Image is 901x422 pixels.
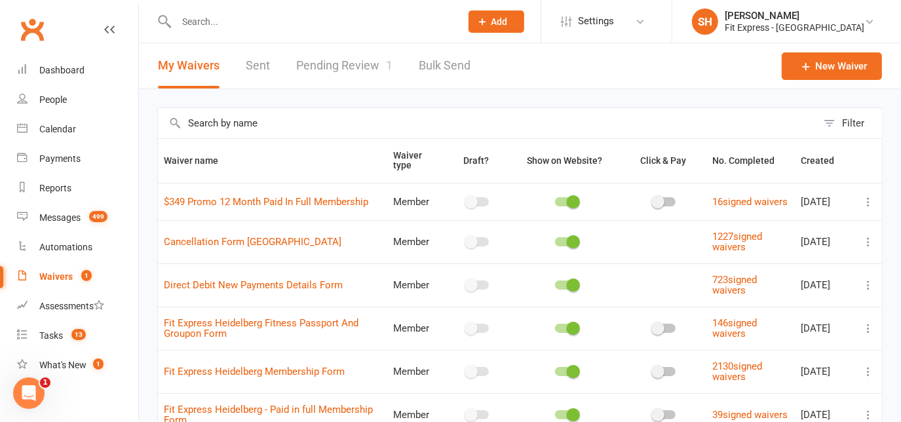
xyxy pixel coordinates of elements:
[712,317,757,340] a: 146signed waivers
[39,212,81,223] div: Messages
[164,196,368,208] a: $349 Promo 12 Month Paid In Full Membership
[387,139,446,183] th: Waiver type
[164,366,345,377] a: Fit Express Heidelberg Membership Form
[17,203,138,233] a: Messages 499
[39,360,86,370] div: What's New
[640,155,686,166] span: Click & Pay
[158,108,817,138] input: Search by name
[801,155,849,166] span: Created
[387,220,446,263] td: Member
[13,377,45,409] iframe: Intercom live chat
[158,43,220,88] button: My Waivers
[795,263,854,307] td: [DATE]
[246,43,270,88] a: Sent
[712,409,788,421] a: 39signed waivers
[39,271,73,282] div: Waivers
[39,94,67,105] div: People
[39,124,76,134] div: Calendar
[419,43,470,88] a: Bulk Send
[164,279,343,291] a: Direct Debit New Payments Details Form
[39,183,71,193] div: Reports
[692,9,718,35] div: SH
[469,10,524,33] button: Add
[387,307,446,350] td: Member
[164,153,233,168] button: Waiver name
[172,12,451,31] input: Search...
[712,196,788,208] a: 16signed waivers
[17,292,138,321] a: Assessments
[817,108,882,138] button: Filter
[795,220,854,263] td: [DATE]
[491,16,508,27] span: Add
[801,153,849,168] button: Created
[81,270,92,281] span: 1
[527,155,602,166] span: Show on Website?
[706,139,795,183] th: No. Completed
[387,350,446,393] td: Member
[17,262,138,292] a: Waivers 1
[296,43,393,88] a: Pending Review1
[782,52,882,80] a: New Waiver
[515,153,617,168] button: Show on Website?
[39,242,92,252] div: Automations
[795,183,854,220] td: [DATE]
[17,351,138,380] a: What's New1
[387,183,446,220] td: Member
[795,307,854,350] td: [DATE]
[17,321,138,351] a: Tasks 13
[451,153,503,168] button: Draft?
[39,65,85,75] div: Dashboard
[712,360,762,383] a: 2130signed waivers
[40,377,50,388] span: 1
[93,358,104,370] span: 1
[17,174,138,203] a: Reports
[39,301,104,311] div: Assessments
[17,233,138,262] a: Automations
[39,330,63,341] div: Tasks
[712,231,762,254] a: 1227signed waivers
[17,56,138,85] a: Dashboard
[17,85,138,115] a: People
[725,10,864,22] div: [PERSON_NAME]
[842,115,864,131] div: Filter
[578,7,614,36] span: Settings
[386,58,393,72] span: 1
[387,263,446,307] td: Member
[795,350,854,393] td: [DATE]
[71,329,86,340] span: 13
[39,153,81,164] div: Payments
[16,13,48,46] a: Clubworx
[628,153,700,168] button: Click & Pay
[725,22,864,33] div: Fit Express - [GEOGRAPHIC_DATA]
[17,144,138,174] a: Payments
[164,155,233,166] span: Waiver name
[164,317,358,340] a: Fit Express Heidelberg Fitness Passport And Groupon Form
[712,274,757,297] a: 723signed waivers
[89,211,107,222] span: 499
[463,155,489,166] span: Draft?
[17,115,138,144] a: Calendar
[164,236,341,248] a: Cancellation Form [GEOGRAPHIC_DATA]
